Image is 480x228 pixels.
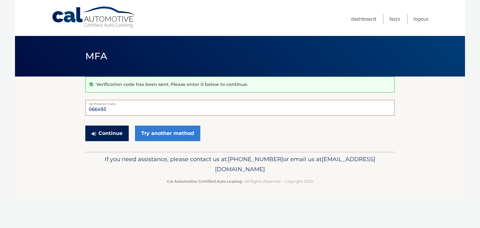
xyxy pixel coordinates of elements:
[89,154,391,174] p: If you need assistance, please contact us at: or email us at
[167,179,242,184] strong: Cal Automotive Certified Auto Leasing
[85,126,129,141] button: Continue
[389,14,400,24] a: FAQ's
[351,14,376,24] a: Dashboard
[85,50,107,62] span: MFA
[96,82,248,87] p: Verification code has been sent. Please enter it below to continue.
[85,100,395,116] input: Verification Code
[228,156,283,163] span: [PHONE_NUMBER]
[413,14,428,24] a: Logout
[52,6,136,28] a: Cal Automotive
[135,126,200,141] a: Try another method
[85,100,395,105] label: Verification Code
[89,178,391,185] p: - All Rights Reserved - Copyright 2025
[215,156,375,173] span: [EMAIL_ADDRESS][DOMAIN_NAME]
